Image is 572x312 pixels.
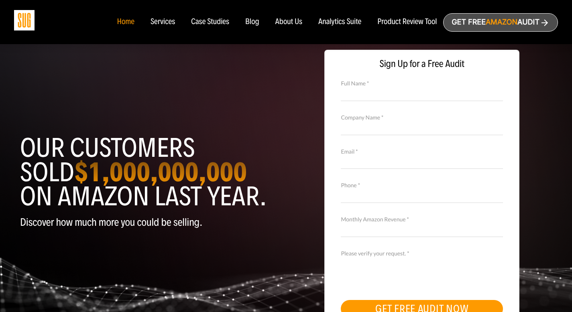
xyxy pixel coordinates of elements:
a: Case Studies [191,18,229,26]
input: Contact Number * [341,189,503,203]
iframe: reCAPTCHA [341,257,463,288]
input: Full Name * [341,87,503,101]
a: Analytics Suite [318,18,361,26]
a: Services [151,18,175,26]
input: Monthly Amazon Revenue * [341,223,503,237]
input: Email * [341,155,503,169]
label: Email * [341,147,503,156]
h1: Our customers sold on Amazon last year. [20,136,280,209]
p: Discover how much more you could be selling. [20,217,280,228]
label: Full Name * [341,79,503,88]
label: Company Name * [341,113,503,122]
label: Please verify your request. * [341,249,503,258]
a: About Us [275,18,303,26]
span: Sign Up for a Free Audit [333,58,511,70]
span: Amazon [486,18,517,26]
a: Home [117,18,134,26]
label: Phone * [341,181,503,190]
a: Product Review Tool [377,18,437,26]
a: Get freeAmazonAudit [443,13,558,32]
a: Blog [245,18,259,26]
strong: $1,000,000,000 [74,156,247,188]
input: Company Name * [341,121,503,135]
img: Sug [14,10,35,30]
label: Monthly Amazon Revenue * [341,215,503,224]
